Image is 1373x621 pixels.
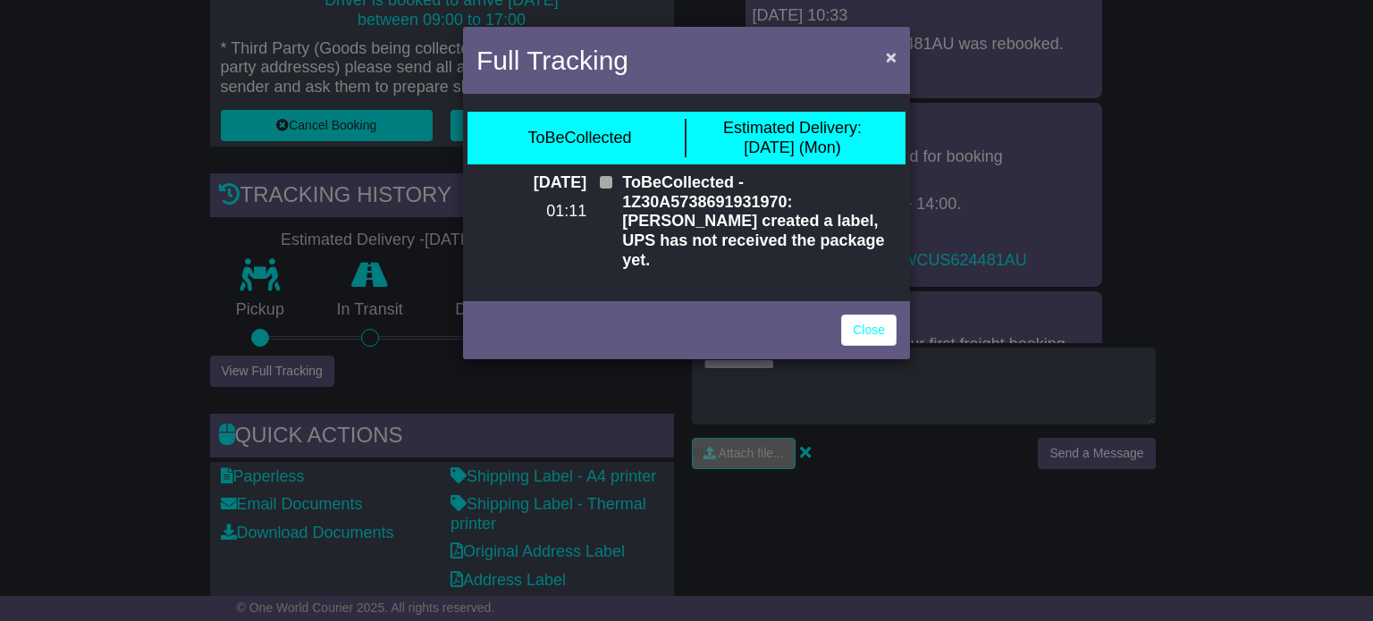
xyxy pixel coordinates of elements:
p: 01:11 [476,202,586,222]
a: Close [841,315,897,346]
span: Estimated Delivery: [723,119,862,137]
p: ToBeCollected - 1Z30A5738691931970: [PERSON_NAME] created a label, UPS has not received the packa... [622,173,897,270]
div: ToBeCollected [527,129,631,148]
div: [DATE] (Mon) [723,119,862,157]
button: Close [877,38,906,75]
h4: Full Tracking [476,40,628,80]
p: [DATE] [476,173,586,193]
span: × [886,46,897,67]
